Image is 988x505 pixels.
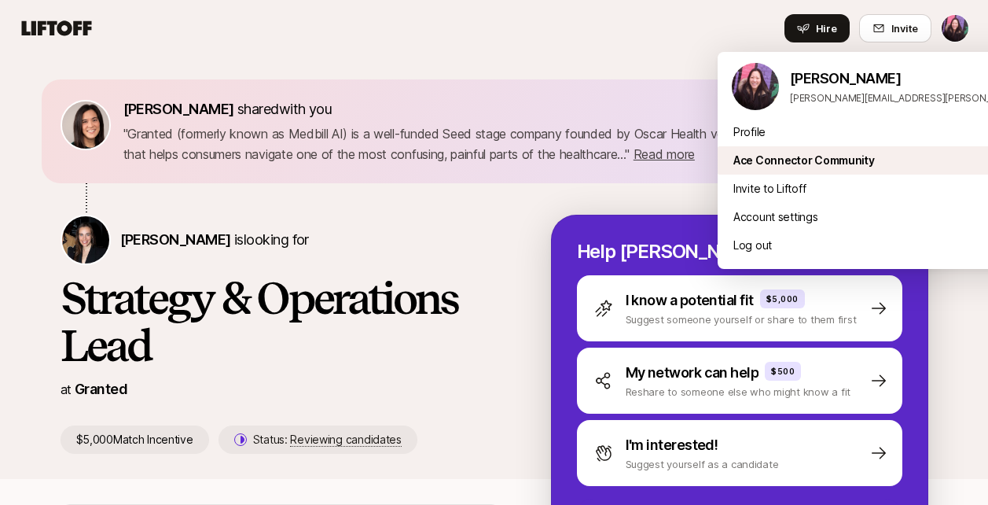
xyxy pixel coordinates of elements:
[732,63,779,110] img: Tiffany Lai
